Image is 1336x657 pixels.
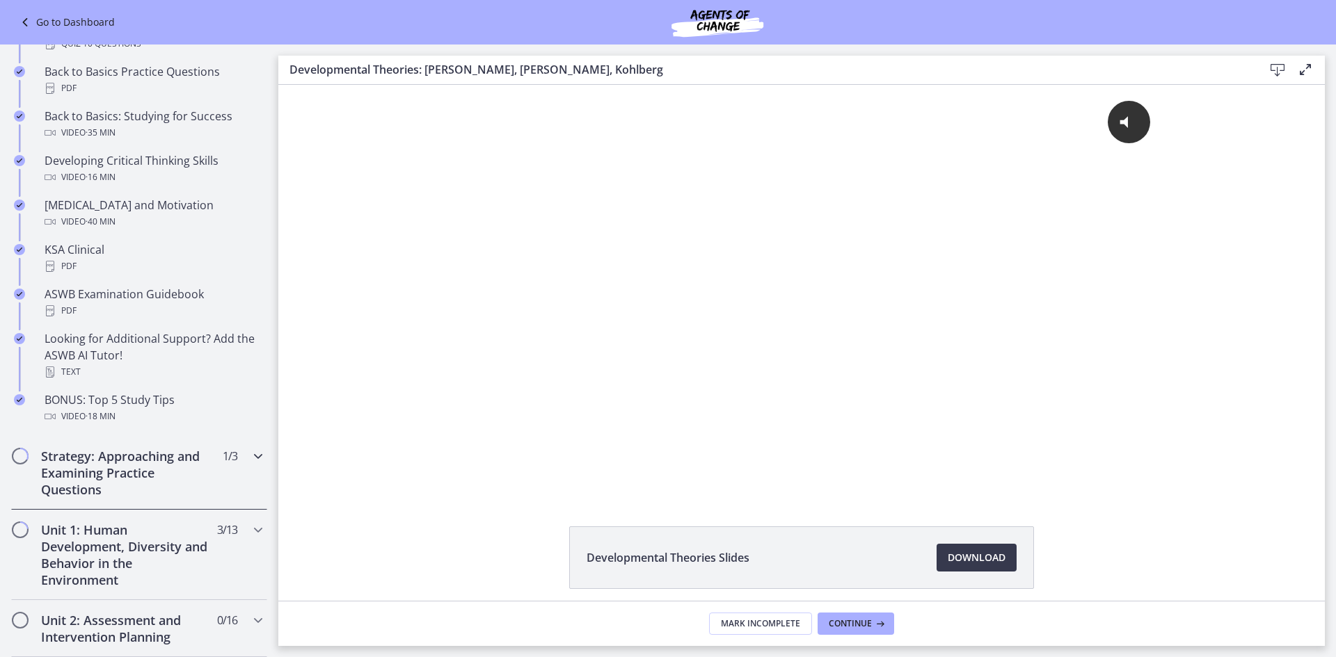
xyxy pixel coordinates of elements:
i: Completed [14,289,25,300]
div: PDF [45,80,262,97]
div: PDF [45,258,262,275]
span: Continue [829,618,872,629]
span: · 40 min [86,213,116,230]
img: Agents of Change [634,6,801,39]
div: Back to Basics Practice Questions [45,63,262,97]
div: PDF [45,302,262,319]
h2: Unit 2: Assessment and Intervention Planning [41,612,211,645]
span: Developmental Theories Slides [587,549,749,566]
i: Completed [14,155,25,166]
i: Completed [14,244,25,255]
span: · 35 min [86,124,116,141]
i: Completed [14,66,25,77]
span: 3 / 13 [217,521,237,538]
div: Video [45,213,262,230]
i: Completed [14,111,25,122]
div: Developing Critical Thinking Skills [45,152,262,186]
h3: Developmental Theories: [PERSON_NAME], [PERSON_NAME], Kohlberg [289,61,1241,78]
div: Video [45,408,262,425]
div: Video [45,169,262,186]
button: Continue [818,613,894,635]
button: Mark Incomplete [709,613,812,635]
a: Go to Dashboard [17,14,115,31]
span: · 18 min [86,408,116,425]
div: BONUS: Top 5 Study Tips [45,391,262,425]
i: Completed [14,394,25,405]
div: [MEDICAL_DATA] and Motivation [45,197,262,230]
span: Download [948,549,1005,566]
i: Completed [14,333,25,344]
div: Text [45,364,262,380]
a: Download [937,544,1017,571]
i: Completed [14,200,25,211]
div: Back to Basics: Studying for Success [45,108,262,141]
div: Looking for Additional Support? Add the ASWB AI Tutor! [45,330,262,380]
div: KSA Clinical [45,241,262,275]
div: Video [45,124,262,141]
span: · 16 min [86,169,116,186]
span: Mark Incomplete [721,618,800,629]
span: 1 / 3 [223,448,237,464]
h2: Strategy: Approaching and Examining Practice Questions [41,448,211,498]
div: ASWB Examination Guidebook [45,286,262,319]
iframe: Video Lesson [278,85,1325,494]
span: 0 / 16 [217,612,237,628]
h2: Unit 1: Human Development, Diversity and Behavior in the Environment [41,521,211,588]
